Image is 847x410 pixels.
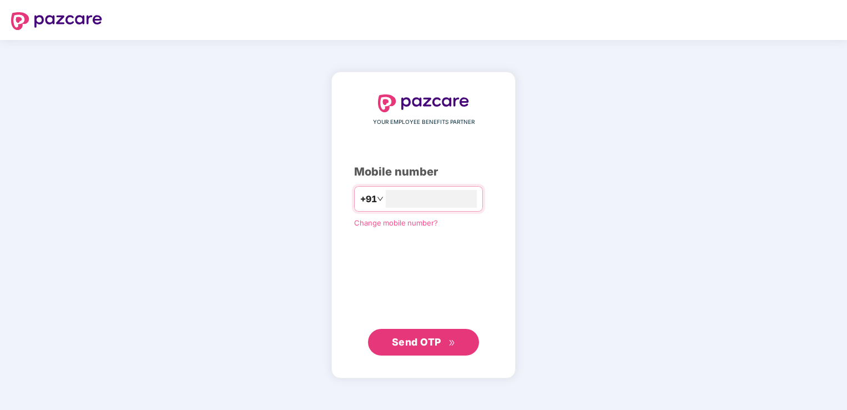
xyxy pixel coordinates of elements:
[11,12,102,30] img: logo
[354,163,493,181] div: Mobile number
[392,336,441,348] span: Send OTP
[377,196,384,202] span: down
[360,192,377,206] span: +91
[354,218,438,227] a: Change mobile number?
[373,118,475,127] span: YOUR EMPLOYEE BENEFITS PARTNER
[368,329,479,356] button: Send OTPdouble-right
[378,94,469,112] img: logo
[448,339,456,347] span: double-right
